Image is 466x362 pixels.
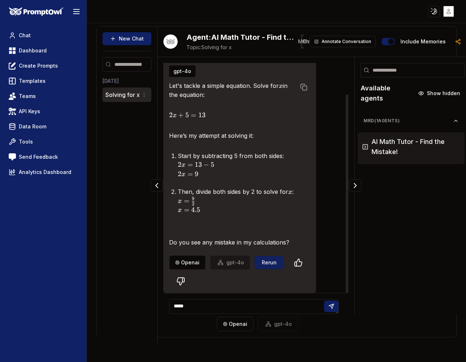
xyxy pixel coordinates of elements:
span: Memory [298,38,318,45]
a: Send Feedback [6,150,81,163]
button: MrD(1agents) [358,115,465,127]
span: Send Feedback [19,153,58,161]
a: Templates [6,74,81,88]
span: 5 [185,111,189,119]
span: 2 [178,161,181,169]
span: Show hidden [427,90,460,97]
button: Conversation options [140,90,148,99]
span: = [188,161,193,169]
button: Show hidden [414,88,465,99]
h3: AI Math Tutor - Find the Mistake! [371,137,460,157]
span: 13 [198,111,206,119]
span: Create Prompts [19,62,58,69]
button: Include memories in the messages below [382,38,395,45]
span: Tools [19,138,33,145]
span: MrD ( 1 agents) [364,118,453,124]
span: x [178,198,182,204]
span: ​ [194,197,195,203]
span: openai [229,320,247,328]
span: + [178,111,184,119]
button: Collapse panel [349,179,361,192]
a: Chat [6,29,81,42]
a: Teams [6,90,81,103]
img: PromptOwl [9,7,63,16]
h3: [DATE] [102,77,151,85]
button: Rerun [255,256,284,269]
span: 2 [178,170,181,178]
label: Include memories in the messages below [400,39,446,44]
span: 5 [211,161,214,169]
span: 2 [169,111,173,119]
button: Talk with Hootie [163,34,178,49]
span: openai [181,259,200,266]
button: gpt-4o [169,65,196,77]
p: Here’s my attempt at solving it: [169,131,296,140]
span: = [184,197,189,205]
span: Chat [19,32,31,39]
p: Then, divide both sides by 2 to solve for : [178,187,296,196]
button: openai [217,317,253,331]
span: Dashboard [19,47,47,54]
button: Annotate Conversation [310,36,376,47]
a: Analytics Dashboard [6,166,81,179]
span: x [178,207,182,213]
button: openai [169,255,206,270]
a: Tools [6,135,81,148]
span: = [184,206,189,214]
span: API Keys [19,108,40,115]
span: 9 [192,196,194,201]
a: Dashboard [6,44,81,57]
a: Data Room [6,120,81,133]
button: New Chat [102,32,151,45]
span: 9 [195,170,198,178]
button: Collapse panel [151,179,163,192]
span: Analytics Dashboard [19,169,71,176]
img: Bot [163,34,178,49]
p: Solving for x [105,90,140,99]
span: Data Room [19,123,46,130]
p: Start by subtracting 5 from both sides: [178,152,296,160]
p: Do you see any mistake in my calculations? [169,238,296,247]
span: x [288,189,292,195]
span: = [188,170,193,178]
span: 4.5 [191,206,200,214]
img: feedback [9,153,16,161]
span: Templates [19,77,46,85]
a: API Keys [6,105,81,118]
span: − [203,161,209,169]
a: Create Prompts [6,59,81,72]
span: x [181,162,185,168]
span: Solving for x [186,44,295,51]
span: x [181,171,185,178]
span: = [191,111,196,119]
p: Let's tackle a simple equation. Solve for in the equation: [169,81,296,99]
span: x [279,83,283,89]
span: Teams [19,93,36,100]
img: placeholder-user.jpg [444,6,454,17]
span: x [173,112,177,119]
h2: AI Math Tutor - Find the Mistake! [186,32,295,42]
h2: Available agents [361,83,414,103]
span: 13 [195,161,202,169]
